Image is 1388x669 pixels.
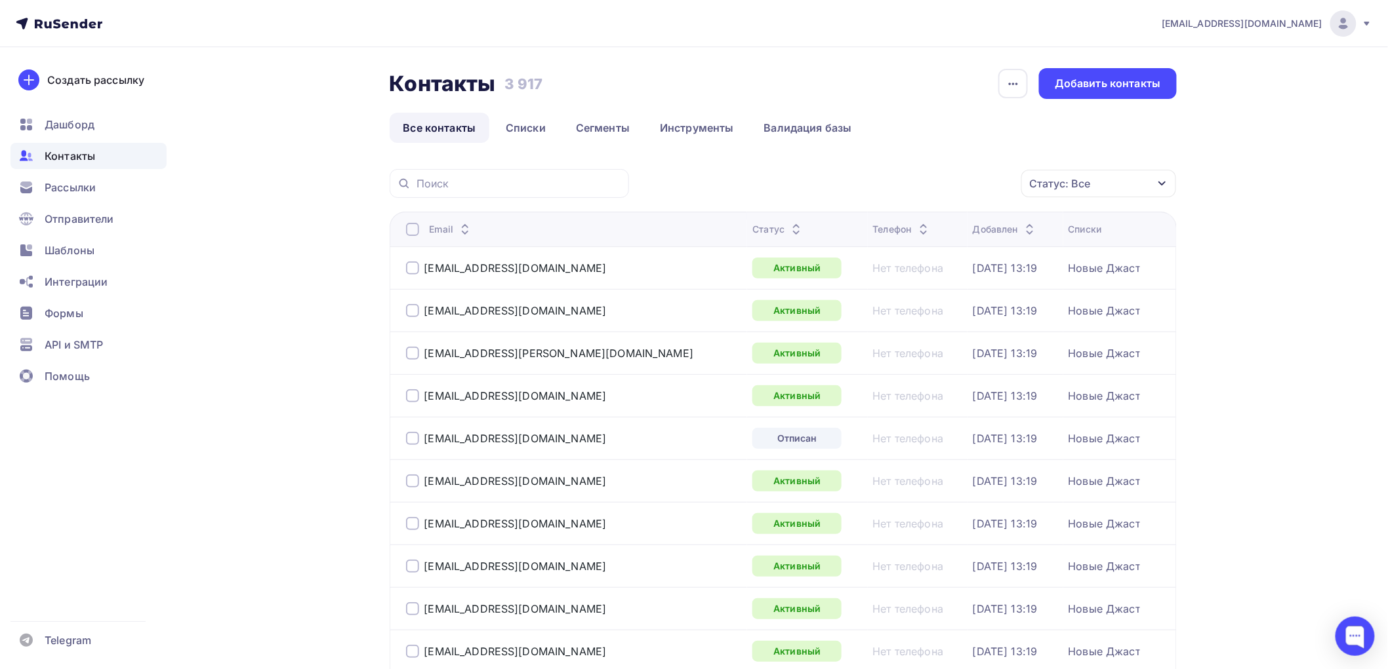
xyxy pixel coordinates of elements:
a: Сегменты [562,113,643,143]
div: Телефон [873,223,931,236]
h2: Контакты [390,71,496,97]
input: Поиск [417,176,621,191]
div: Нет телефона [873,261,944,275]
a: Рассылки [10,174,167,201]
a: [DATE] 13:19 [973,560,1038,573]
a: Активный [752,300,842,321]
div: Списки [1069,223,1102,236]
a: [EMAIL_ADDRESS][DOMAIN_NAME] [424,261,607,275]
a: Активный [752,556,842,577]
a: [DATE] 13:19 [973,389,1038,402]
div: Добавлен [973,223,1038,236]
a: Активный [752,385,842,406]
a: Шаблоны [10,237,167,263]
a: Валидация базы [750,113,866,143]
a: [EMAIL_ADDRESS][DOMAIN_NAME] [424,517,607,530]
a: Нет телефона [873,645,944,658]
a: [DATE] 13:19 [973,602,1038,615]
a: Активный [752,343,842,364]
span: Дашборд [45,117,94,132]
a: Нет телефона [873,474,944,487]
div: Новые Джаст [1069,347,1141,360]
a: [EMAIL_ADDRESS][DOMAIN_NAME] [424,560,607,573]
a: [EMAIL_ADDRESS][DOMAIN_NAME] [424,602,607,615]
span: [EMAIL_ADDRESS][DOMAIN_NAME] [1162,17,1322,30]
a: Новые Джаст [1069,261,1141,275]
div: Новые Джаст [1069,602,1141,615]
a: Списки [492,113,560,143]
a: Отписан [752,428,842,449]
div: Добавить контакты [1055,76,1160,91]
div: [DATE] 13:19 [973,347,1038,360]
a: Новые Джаст [1069,645,1141,658]
a: [EMAIL_ADDRESS][DOMAIN_NAME] [424,432,607,445]
span: Рассылки [45,180,96,195]
h3: 3 917 [505,75,543,93]
div: Нет телефона [873,560,944,573]
a: Все контакты [390,113,490,143]
a: [DATE] 13:19 [973,517,1038,530]
a: Активный [752,641,842,662]
a: Новые Джаст [1069,560,1141,573]
div: Активный [752,513,842,534]
a: [DATE] 13:19 [973,261,1038,275]
div: [DATE] 13:19 [973,645,1038,658]
a: Инструменты [646,113,748,143]
a: [EMAIL_ADDRESS][DOMAIN_NAME] [424,645,607,658]
button: Статус: Все [1021,169,1177,198]
div: Статус [752,223,804,236]
a: [DATE] 13:19 [973,474,1038,487]
a: Новые Джаст [1069,389,1141,402]
div: Создать рассылку [47,72,144,88]
a: Нет телефона [873,389,944,402]
a: Нет телефона [873,602,944,615]
a: [DATE] 13:19 [973,432,1038,445]
a: Новые Джаст [1069,304,1141,317]
a: Нет телефона [873,432,944,445]
a: Активный [752,470,842,491]
span: API и SMTP [45,337,103,353]
a: Активный [752,598,842,619]
a: [EMAIL_ADDRESS][PERSON_NAME][DOMAIN_NAME] [424,347,694,360]
a: Нет телефона [873,517,944,530]
a: [DATE] 13:19 [973,304,1038,317]
a: Нет телефона [873,304,944,317]
a: [EMAIL_ADDRESS][DOMAIN_NAME] [1162,10,1372,37]
a: Нет телефона [873,347,944,360]
a: [EMAIL_ADDRESS][DOMAIN_NAME] [424,389,607,402]
a: Контакты [10,143,167,169]
div: Новые Джаст [1069,474,1141,487]
span: Шаблоны [45,242,94,258]
a: [EMAIL_ADDRESS][DOMAIN_NAME] [424,304,607,317]
a: [EMAIL_ADDRESS][DOMAIN_NAME] [424,474,607,487]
